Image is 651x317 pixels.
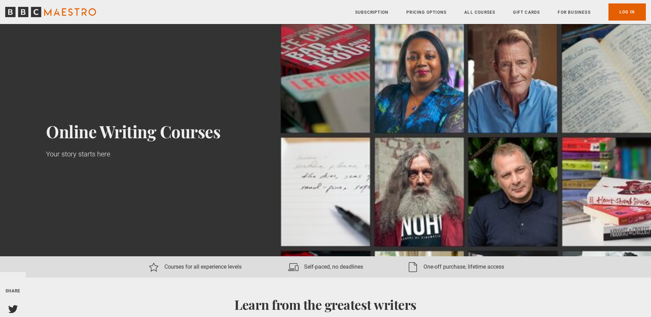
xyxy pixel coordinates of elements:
nav: Primary [355,3,646,21]
p: Courses for all experience levels [164,263,242,271]
p: Self-paced, no deadlines [304,263,363,271]
a: All Courses [464,9,495,16]
h1: Online Writing Courses [46,122,255,141]
a: For business [558,9,590,16]
span: Share [5,289,21,293]
p: Your story starts here [46,149,110,159]
a: Pricing Options [406,9,446,16]
p: One-off purchase, lifetime access [423,263,504,271]
a: Gift Cards [513,9,540,16]
a: Subscription [355,9,388,16]
svg: BBC Maestro [5,7,96,17]
h2: Learn from the greatest writers [193,297,458,313]
a: Log In [608,3,646,21]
